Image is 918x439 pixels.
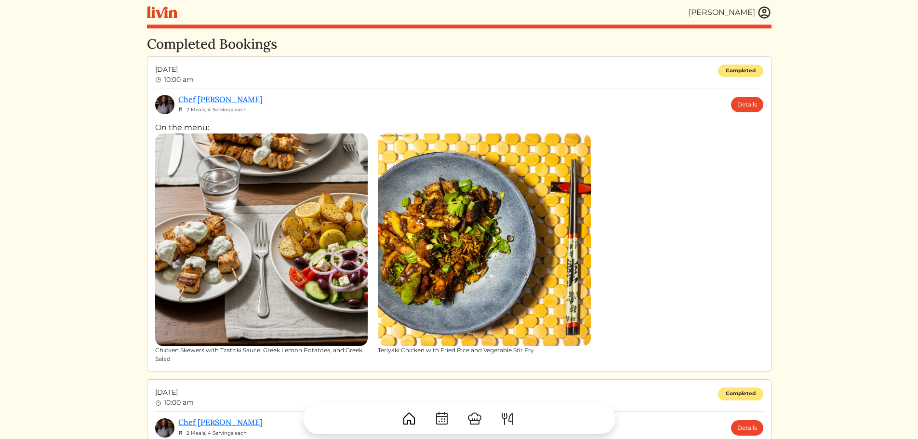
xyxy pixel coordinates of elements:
span: [DATE] [155,65,194,75]
img: ChefHat-a374fb509e4f37eb0702ca99f5f64f3b6956810f32a249b33092029f8484b388.svg [467,411,482,426]
div: Teriyaki Chicken with Fried Rice and Vegetable Stir Fry [378,346,591,355]
img: livin-logo-a0d97d1a881af30f6274990eb6222085a2533c92bbd1e4f22c21b4f0d0e3210c.svg [147,6,177,18]
span: 2 Meals, 4 Servings each [186,106,247,113]
img: CalendarDots-5bcf9d9080389f2a281d69619e1c85352834be518fbc73d9501aef674afc0d57.svg [434,411,450,426]
a: Chicken Skewers with Tzatziki Sauce, Greek Lemon Potatoes, and Greek Salad [155,133,368,364]
img: user_account-e6e16d2ec92f44fc35f99ef0dc9cddf60790bfa021a6ecb1c896eb5d2907b31c.svg [757,5,772,20]
div: [PERSON_NAME] [689,7,755,18]
h3: Completed Bookings [147,36,772,53]
img: Teriyaki Chicken with Fried Rice and Vegetable Stir Fry [378,133,591,346]
div: Chicken Skewers with Tzatziki Sauce, Greek Lemon Potatoes, and Greek Salad [155,346,368,363]
img: fork_knife_small-8e8c56121c6ac9ad617f7f0151facf9cb574b427d2b27dceffcaf97382ddc7e7.svg [178,107,183,112]
a: Chef [PERSON_NAME] [178,94,263,104]
span: [DATE] [155,387,194,398]
a: Details [731,97,763,112]
span: 10:00 am [164,75,194,84]
span: 2 Meals, 4 Servings each [186,430,247,436]
img: ForkKnife-55491504ffdb50bab0c1e09e7649658475375261d09fd45db06cec23bce548bf.svg [500,411,515,426]
div: On the menu: [155,122,763,364]
img: 3e6ad4af7e4941a98703f3f526bf3736 [155,95,174,114]
img: clock-b05ee3d0f9935d60bc54650fc25b6257a00041fd3bdc39e3e98414568feee22d.svg [155,77,162,83]
img: Chicken Skewers with Tzatziki Sauce, Greek Lemon Potatoes, and Greek Salad [155,133,368,346]
div: Completed [718,387,763,400]
a: Teriyaki Chicken with Fried Rice and Vegetable Stir Fry [378,133,591,355]
div: Completed [718,65,763,78]
img: House-9bf13187bcbb5817f509fe5e7408150f90897510c4275e13d0d5fca38e0b5951.svg [401,411,417,426]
